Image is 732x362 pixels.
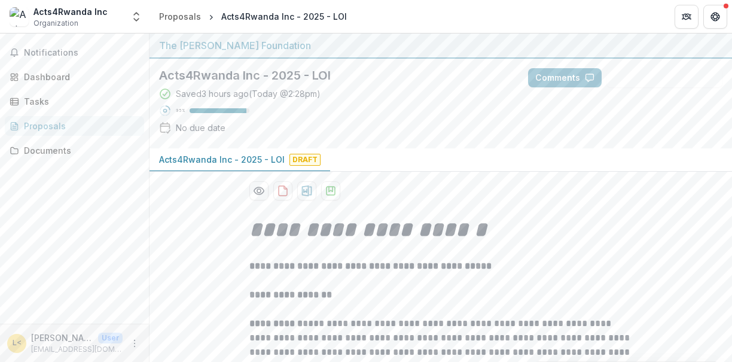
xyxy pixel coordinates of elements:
button: download-proposal [321,181,340,200]
span: Organization [33,18,78,29]
div: Proposals [24,120,135,132]
button: Open entity switcher [128,5,145,29]
div: Acts4Rwanda Inc [33,5,108,18]
div: Tasks [24,95,135,108]
div: Documents [24,144,135,157]
p: User [98,333,123,343]
button: Notifications [5,43,144,62]
span: Notifications [24,48,139,58]
button: download-proposal [273,181,292,200]
img: Acts4Rwanda Inc [10,7,29,26]
button: Comments [528,68,602,87]
h2: Acts4Rwanda Inc - 2025 - LOI [159,68,509,83]
button: Get Help [703,5,727,29]
nav: breadcrumb [154,8,352,25]
a: Dashboard [5,67,144,87]
button: Preview 14192ead-01ef-4982-b40f-9e99dba6e248-0.pdf [249,181,269,200]
a: Documents [5,141,144,160]
span: Draft [289,154,321,166]
div: The [PERSON_NAME] Foundation [159,38,722,53]
div: No due date [176,121,225,134]
button: More [127,336,142,351]
div: Proposals [159,10,201,23]
p: [EMAIL_ADDRESS][DOMAIN_NAME] [31,344,123,355]
a: Proposals [5,116,144,136]
p: Acts4Rwanda Inc - 2025 - LOI [159,153,285,166]
div: Lily Scarlett <lily@acts4rwanda.org> [13,339,22,347]
button: Partners [675,5,699,29]
div: Acts4Rwanda Inc - 2025 - LOI [221,10,347,23]
div: Saved 3 hours ago ( Today @ 2:28pm ) [176,87,321,100]
p: [PERSON_NAME] <[EMAIL_ADDRESS][DOMAIN_NAME]> [31,331,93,344]
a: Tasks [5,92,144,111]
button: Answer Suggestions [606,68,722,87]
div: Dashboard [24,71,135,83]
button: download-proposal [297,181,316,200]
a: Proposals [154,8,206,25]
p: 95 % [176,107,185,115]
